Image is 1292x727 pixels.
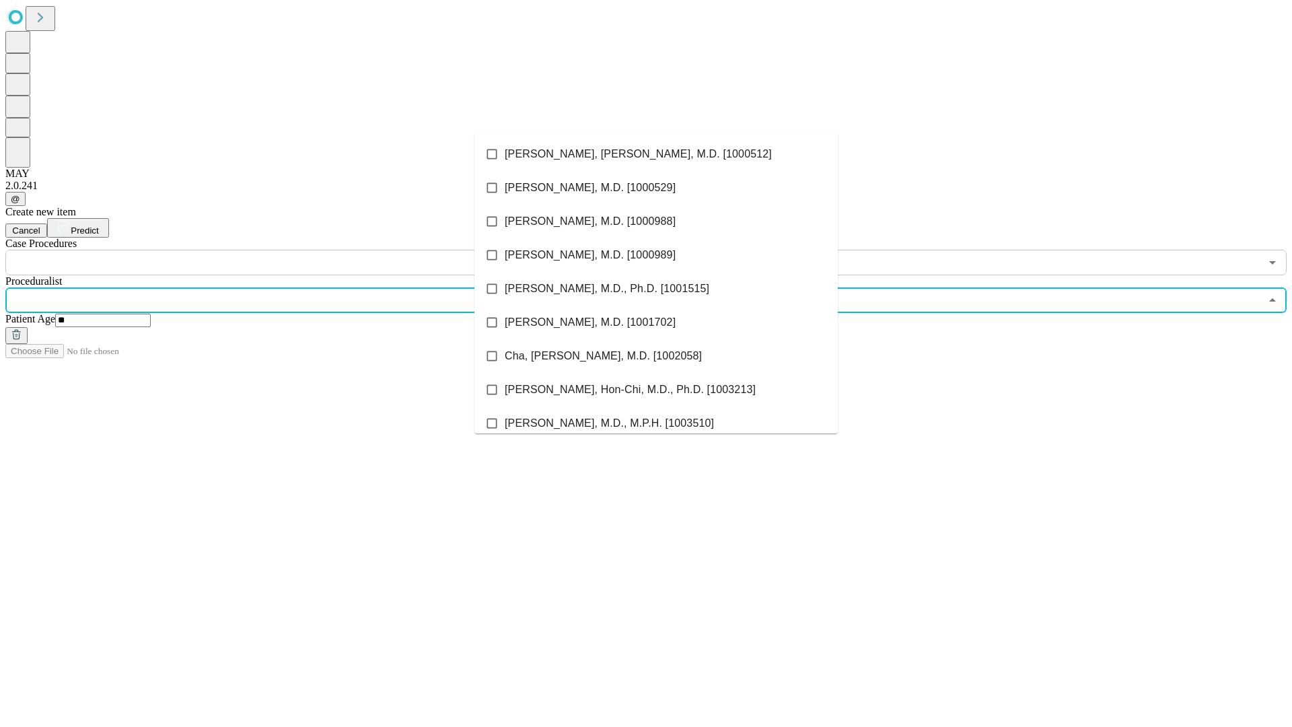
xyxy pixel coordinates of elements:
[1263,253,1282,272] button: Open
[5,180,1287,192] div: 2.0.241
[505,213,676,230] span: [PERSON_NAME], M.D. [1000988]
[5,168,1287,180] div: MAY
[5,313,55,324] span: Patient Age
[505,382,756,398] span: [PERSON_NAME], Hon-Chi, M.D., Ph.D. [1003213]
[12,226,40,236] span: Cancel
[71,226,98,236] span: Predict
[5,192,26,206] button: @
[11,194,20,204] span: @
[1263,291,1282,310] button: Close
[505,281,709,297] span: [PERSON_NAME], M.D., Ph.D. [1001515]
[5,275,62,287] span: Proceduralist
[505,348,702,364] span: Cha, [PERSON_NAME], M.D. [1002058]
[5,223,47,238] button: Cancel
[505,247,676,263] span: [PERSON_NAME], M.D. [1000989]
[505,146,772,162] span: [PERSON_NAME], [PERSON_NAME], M.D. [1000512]
[505,180,676,196] span: [PERSON_NAME], M.D. [1000529]
[505,314,676,331] span: [PERSON_NAME], M.D. [1001702]
[5,206,76,217] span: Create new item
[5,238,77,249] span: Scheduled Procedure
[505,415,714,431] span: [PERSON_NAME], M.D., M.P.H. [1003510]
[47,218,109,238] button: Predict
